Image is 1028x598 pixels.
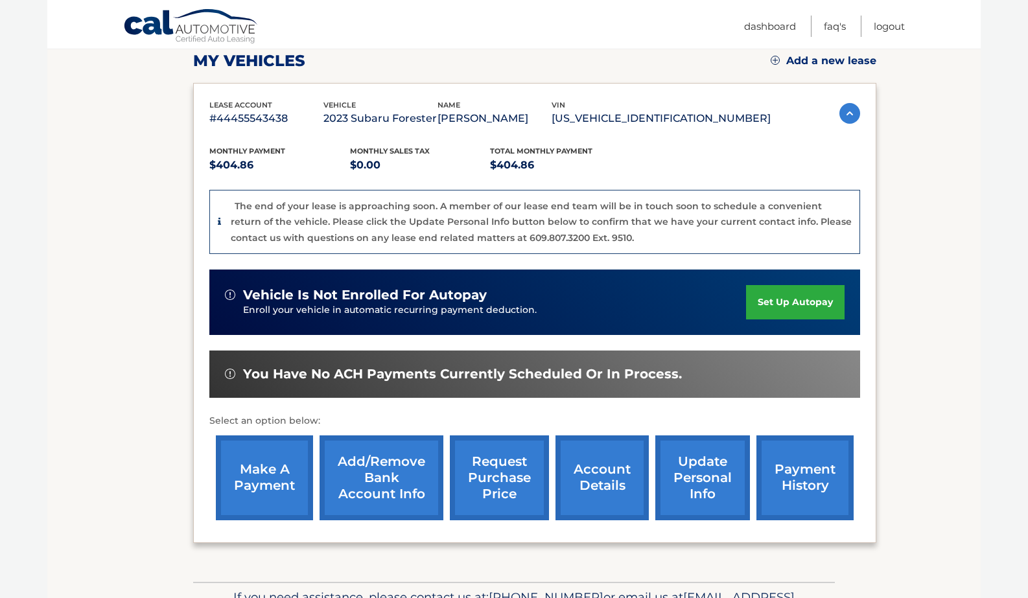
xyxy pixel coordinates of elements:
p: [US_VEHICLE_IDENTIFICATION_NUMBER] [552,109,771,128]
a: Logout [874,16,905,37]
span: lease account [209,100,272,109]
a: make a payment [216,435,313,520]
img: alert-white.svg [225,290,235,300]
h2: my vehicles [193,51,305,71]
img: accordion-active.svg [839,103,860,124]
a: Add a new lease [771,54,876,67]
a: account details [555,435,649,520]
span: vehicle [323,100,356,109]
span: vehicle is not enrolled for autopay [243,287,487,303]
a: update personal info [655,435,750,520]
p: $404.86 [490,156,631,174]
a: Dashboard [744,16,796,37]
a: payment history [756,435,854,520]
p: Select an option below: [209,413,860,429]
p: Enroll your vehicle in automatic recurring payment deduction. [243,303,746,317]
img: add.svg [771,56,780,65]
a: Add/Remove bank account info [320,435,443,520]
p: 2023 Subaru Forester [323,109,438,128]
span: name [438,100,460,109]
p: The end of your lease is approaching soon. A member of our lease end team will be in touch soon t... [231,200,852,244]
p: [PERSON_NAME] [438,109,552,128]
img: alert-white.svg [225,369,235,379]
a: FAQ's [824,16,846,37]
span: Monthly Payment [209,146,285,155]
span: Monthly sales Tax [350,146,430,155]
a: Cal Automotive [123,8,259,46]
a: request purchase price [450,435,549,520]
span: Total Monthly Payment [490,146,592,155]
p: $0.00 [350,156,491,174]
a: set up autopay [746,285,845,319]
p: #44455543438 [209,109,323,128]
span: vin [552,100,565,109]
p: $404.86 [209,156,350,174]
span: You have no ACH payments currently scheduled or in process. [243,366,682,382]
